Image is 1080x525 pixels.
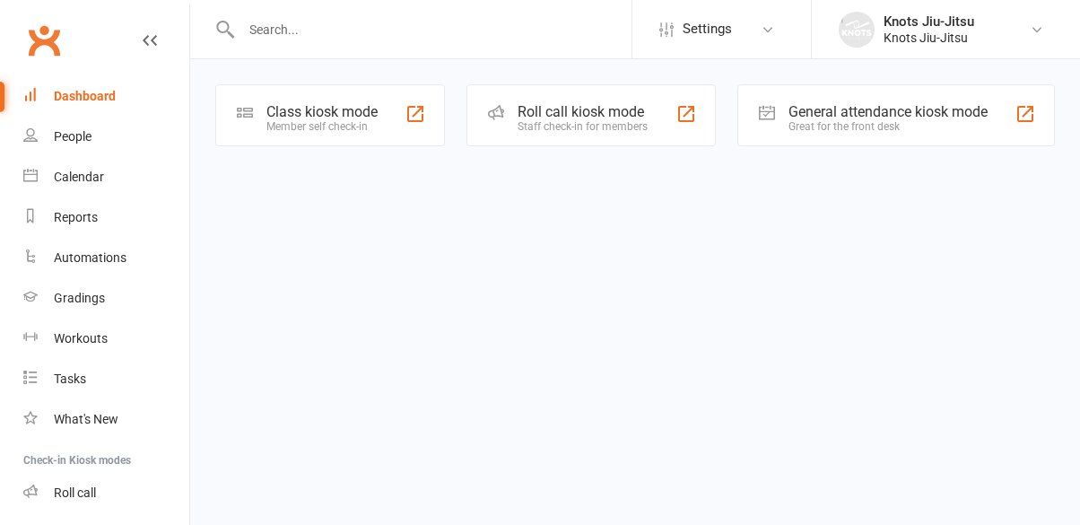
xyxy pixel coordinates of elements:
div: General attendance kiosk mode [788,103,988,120]
div: Calendar [54,170,104,184]
div: Automations [54,250,126,265]
a: Clubworx [22,18,66,63]
a: Tasks [23,359,189,399]
a: Reports [23,197,189,238]
div: Roll call [54,486,96,500]
div: Knots Jiu-Jitsu [884,13,974,30]
div: Workouts [54,331,108,346]
a: Automations [23,238,189,278]
div: Tasks [54,372,86,386]
a: Dashboard [23,76,189,117]
a: What's New [23,399,189,440]
a: Calendar [23,157,189,197]
a: Roll call [23,473,189,513]
div: Gradings [54,291,105,305]
div: Roll call kiosk mode [518,103,648,120]
img: thumb_image1637287962.png [839,12,875,48]
a: People [23,117,189,157]
div: Member self check-in [266,120,378,133]
div: Knots Jiu-Jitsu [884,30,974,46]
input: Search... [236,17,631,42]
div: Great for the front desk [788,120,988,133]
div: Dashboard [54,89,116,103]
div: Reports [54,210,98,224]
div: People [54,129,91,144]
div: Staff check-in for members [518,120,648,133]
div: Class kiosk mode [266,103,378,120]
div: What's New [54,412,118,426]
a: Workouts [23,319,189,359]
span: Settings [683,9,732,49]
a: Gradings [23,278,189,319]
